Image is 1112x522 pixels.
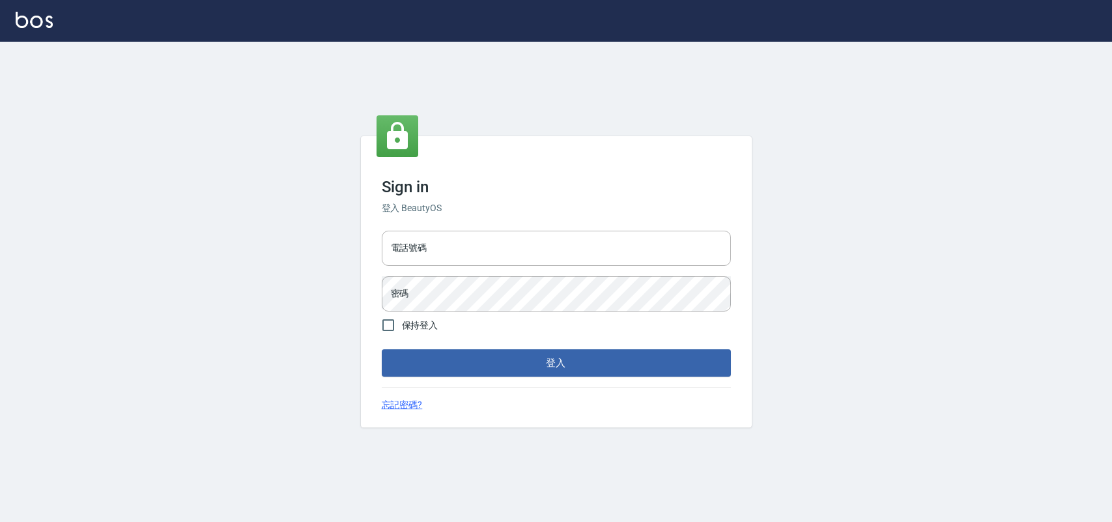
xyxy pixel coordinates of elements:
span: 保持登入 [402,319,438,332]
h6: 登入 BeautyOS [382,201,731,215]
img: Logo [16,12,53,28]
h3: Sign in [382,178,731,196]
button: 登入 [382,349,731,377]
a: 忘記密碼? [382,398,423,412]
